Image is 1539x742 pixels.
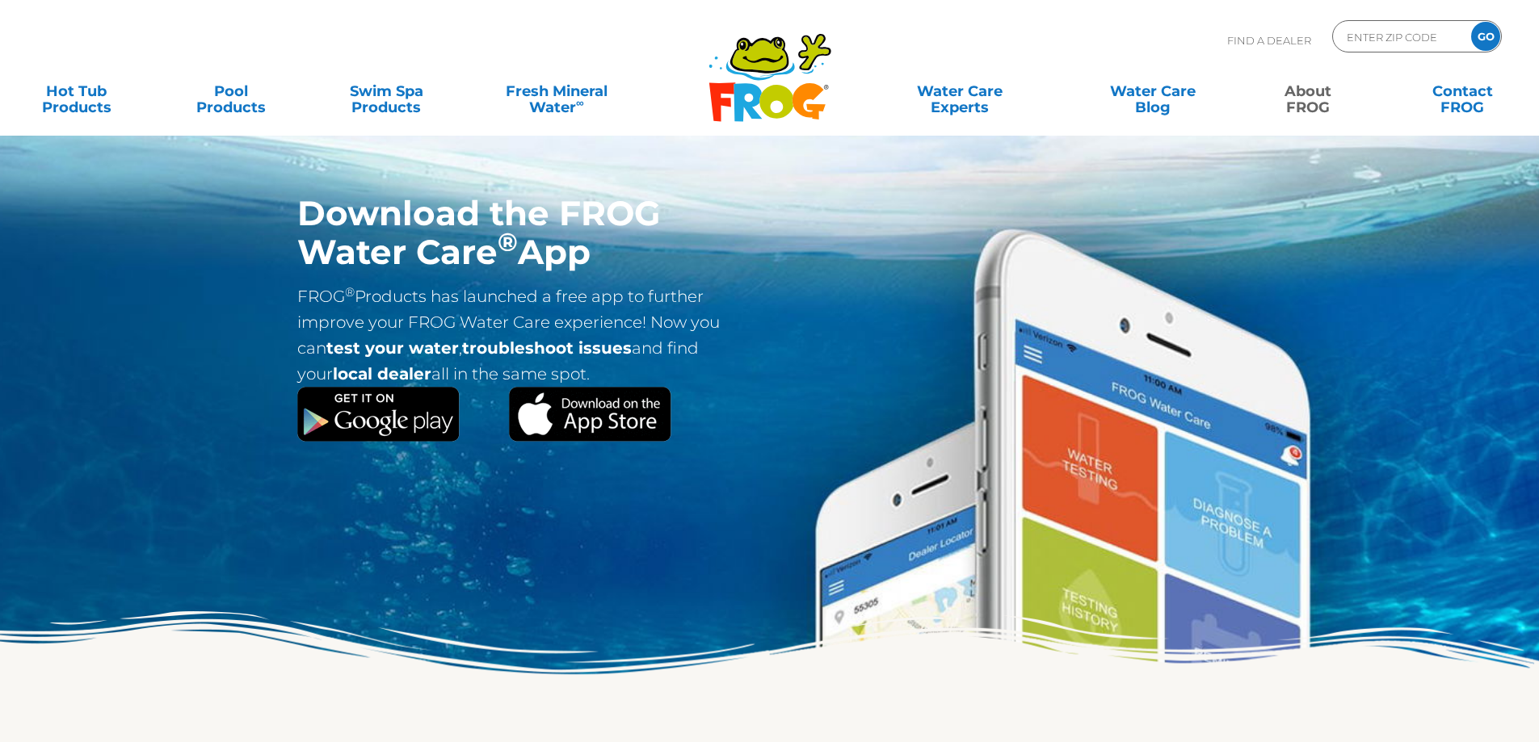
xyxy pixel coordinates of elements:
strong: troubleshoot issues [462,338,632,358]
a: AboutFROG [1247,75,1368,107]
a: PoolProducts [171,75,292,107]
img: Google Play [297,387,460,442]
input: Zip Code Form [1345,25,1454,48]
input: GO [1471,22,1500,51]
strong: local dealer [333,364,431,384]
a: ContactFROG [1402,75,1523,107]
a: Fresh MineralWater∞ [481,75,632,107]
a: Water CareExperts [862,75,1058,107]
a: Water CareBlog [1092,75,1213,107]
a: Swim SpaProducts [326,75,447,107]
sup: ® [345,284,355,300]
p: Find A Dealer [1227,20,1311,61]
h1: Download the FROG Water Care App [297,194,721,271]
p: FROG Products has launched a free app to further improve your FROG Water Care experience! Now you... [297,283,721,387]
img: Apple App Store [508,387,671,442]
sup: ∞ [576,96,584,109]
a: Hot TubProducts [16,75,137,107]
sup: ® [498,227,518,258]
strong: test your water [326,338,459,358]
